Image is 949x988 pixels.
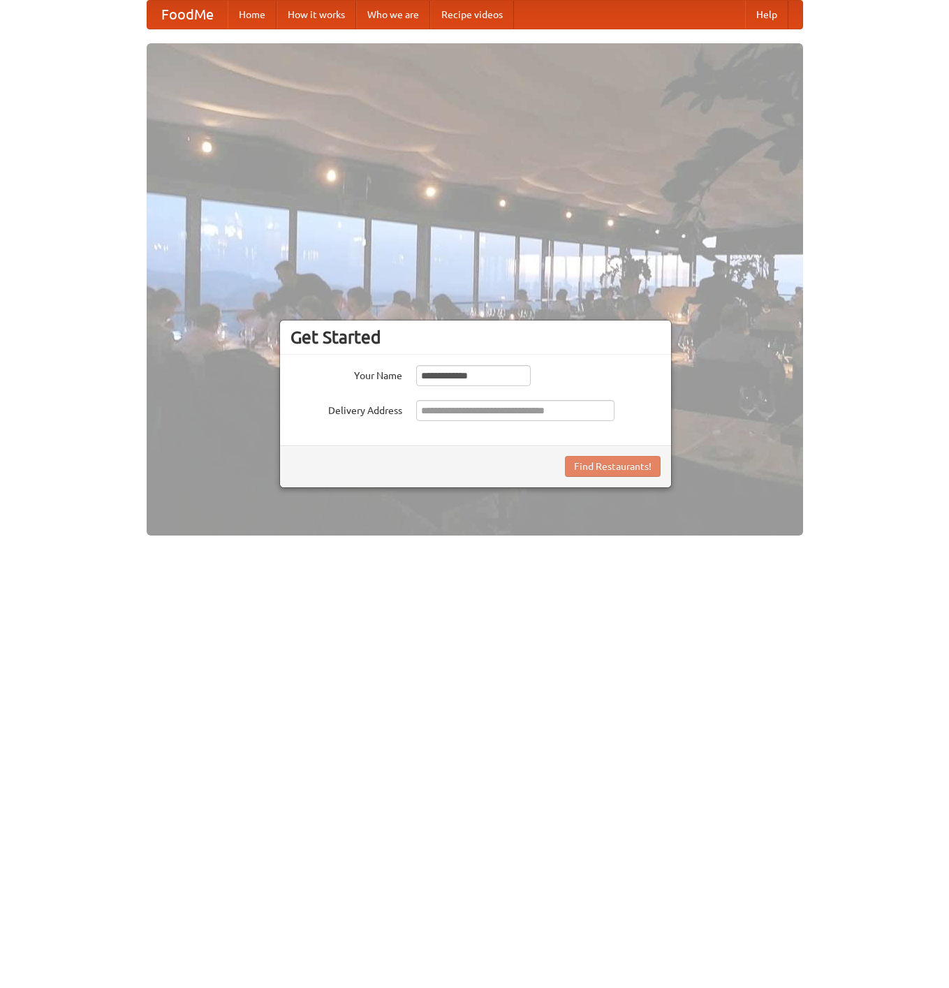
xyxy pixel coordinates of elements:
[290,365,402,383] label: Your Name
[430,1,514,29] a: Recipe videos
[290,400,402,418] label: Delivery Address
[277,1,356,29] a: How it works
[228,1,277,29] a: Home
[565,456,661,477] button: Find Restaurants!
[290,327,661,348] h3: Get Started
[147,1,228,29] a: FoodMe
[356,1,430,29] a: Who we are
[745,1,788,29] a: Help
